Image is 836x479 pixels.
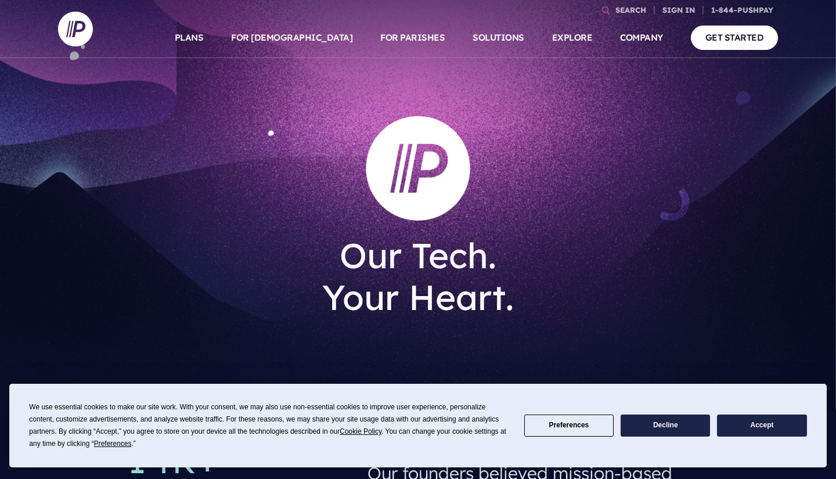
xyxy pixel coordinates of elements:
button: Accept [717,415,806,437]
button: Preferences [524,415,614,437]
a: GET STARTED [691,26,779,49]
a: FOR PARISHES [380,17,445,58]
a: COMPANY [620,17,663,58]
div: Cookie Consent Prompt [9,384,827,467]
h1: Our Tech. Your Heart. [247,225,589,327]
span: Cookie Policy [340,427,381,435]
span: Preferences [94,440,132,448]
a: SOLUTIONS [473,17,524,58]
a: EXPLORE [552,17,593,58]
a: FOR [DEMOGRAPHIC_DATA] [231,17,352,58]
a: PLANS [175,17,204,58]
button: Decline [621,415,710,437]
div: We use essential cookies to make our site work. With your consent, we may also use non-essential ... [29,401,510,450]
